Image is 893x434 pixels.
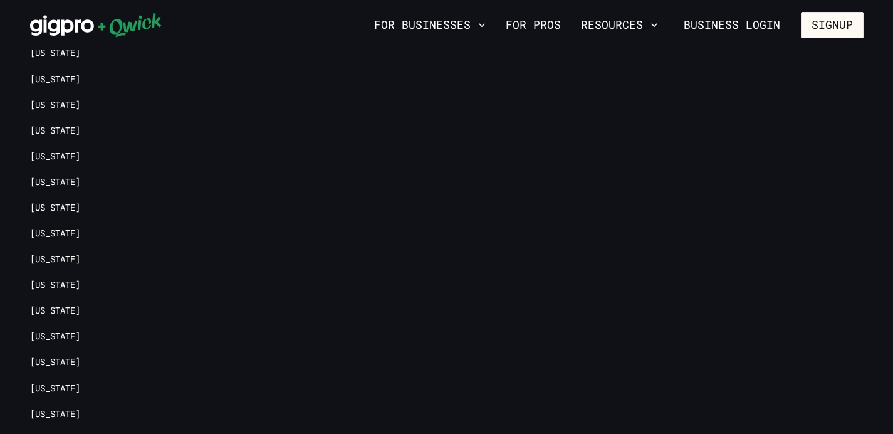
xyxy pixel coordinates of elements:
a: Business Login [673,12,791,38]
a: [US_STATE] [30,176,80,188]
a: [US_STATE] [30,151,80,162]
a: For Pros [501,14,566,36]
a: [US_STATE] [30,356,80,368]
button: For Businesses [369,14,491,36]
a: [US_STATE] [30,331,80,342]
a: [US_STATE] [30,305,80,317]
a: [US_STATE] [30,253,80,265]
a: [US_STATE] [30,73,80,85]
a: [US_STATE] [30,383,80,394]
a: [US_STATE] [30,99,80,111]
button: Resources [576,14,663,36]
button: Signup [801,12,864,38]
a: [US_STATE] [30,47,80,59]
a: [US_STATE] [30,279,80,291]
a: [US_STATE] [30,408,80,420]
a: [US_STATE] [30,228,80,240]
a: [US_STATE] [30,125,80,137]
a: [US_STATE] [30,202,80,214]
